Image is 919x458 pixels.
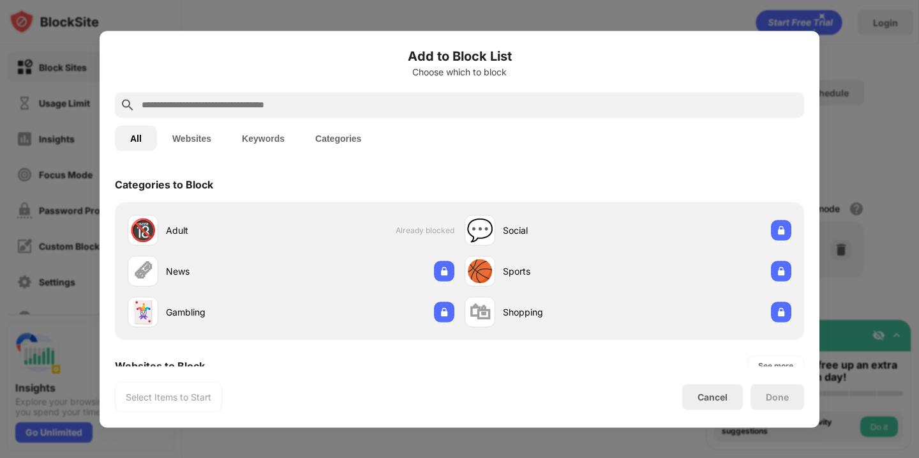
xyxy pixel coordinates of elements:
div: Gambling [166,305,291,319]
div: News [166,264,291,278]
div: 🛍 [469,299,491,325]
div: Choose which to block [115,66,804,77]
div: Cancel [698,392,728,402]
img: search.svg [120,97,135,112]
div: Select Items to Start [126,390,211,403]
button: Categories [300,125,377,151]
div: Sports [503,264,628,278]
div: 🏀 [467,258,493,284]
div: See more [758,359,793,372]
div: Shopping [503,305,628,319]
div: Done [766,392,789,402]
button: Websites [157,125,227,151]
span: Already blocked [396,225,454,235]
button: Keywords [227,125,300,151]
div: Social [503,224,628,237]
div: 🗞 [132,258,154,284]
div: 🃏 [130,299,156,325]
div: 💬 [467,217,493,243]
div: Websites to Block [115,359,205,372]
div: Categories to Block [115,178,213,190]
h6: Add to Block List [115,46,804,65]
div: 🔞 [130,217,156,243]
div: Adult [166,224,291,237]
button: All [115,125,157,151]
